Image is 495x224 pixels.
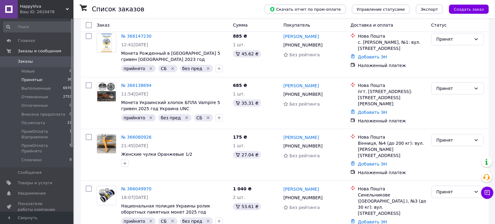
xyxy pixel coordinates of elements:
a: Женские чулки Оранжевые 1/2 [121,152,192,157]
a: Добавить ЭН [358,162,387,166]
span: Уведомления [18,191,46,196]
span: ПромОплата Відправлено [21,129,69,140]
span: Принятые [21,77,43,83]
span: 1 040 ₴ [233,186,252,191]
a: [PERSON_NAME] [283,83,319,89]
div: Принят [437,36,471,43]
svg: Удалить метку [184,115,189,120]
span: Покупатель [283,23,310,28]
span: Товары и услуги [18,180,52,186]
svg: Удалить метку [148,115,153,120]
img: Фото товару [97,134,116,153]
a: Добавить ЭН [358,110,387,115]
span: Выполненные [21,86,51,91]
img: Фото товару [101,33,112,52]
div: Наложенный платеж [358,62,426,69]
span: Доставка и оплата [351,23,393,28]
span: Заказы и сообщения [18,48,61,54]
span: Сообщения [18,170,42,175]
span: Заказы [18,59,33,64]
span: 1 [69,129,72,140]
a: Фото товару [97,134,116,154]
div: Наложенный платеж [358,170,426,176]
span: Внесена предоплата [21,112,65,117]
span: 175 ₴ [233,135,247,140]
button: Чат с покупателем [481,187,493,199]
div: 53.61 ₴ [233,203,261,210]
span: [PHONE_NUMBER] [283,195,323,200]
span: СБ [161,66,167,71]
div: Синельникове ([GEOGRAPHIC_DATA].), №3 (до 30 кг): вул. [STREET_ADDRESS] [358,192,426,216]
a: Монета Рожденный в [GEOGRAPHIC_DATA] 5 гривен [GEOGRAPHIC_DATA] 2023 год [121,51,220,62]
span: СБ [197,115,202,120]
span: 0 [69,69,72,74]
span: 2 шт. [233,195,245,200]
h1: Список заказов [92,6,144,13]
span: Оплаченные [21,103,48,108]
span: 685 ₴ [233,83,247,88]
span: Без рейтинга [290,153,320,158]
button: Экспорт [416,5,443,14]
img: Фото товару [97,83,116,102]
span: Управление статусами [357,7,405,12]
span: 12:41[DATE] [121,42,148,47]
svg: Удалить метку [206,219,211,224]
span: 1 шт. [233,42,245,47]
span: Главная [18,38,35,43]
a: № 366147230 [121,34,152,39]
span: Без рейтинга [290,52,320,57]
span: 18:07[DATE] [121,195,148,200]
span: 36 [67,77,72,83]
a: Монета Украинский хлопок БПЛА Vampire 5 гривен 2025 год Украина UNC [121,100,220,111]
a: Национальная полиция Украины ролик оборотных памятных монет 2025 год [121,203,210,215]
span: Новые [21,69,35,74]
span: 885 ₴ [233,34,247,39]
span: Сумма [233,23,248,28]
a: [PERSON_NAME] [283,33,319,39]
a: Фото товару [97,186,116,205]
span: прийнято [124,66,145,71]
svg: Удалить метку [206,66,211,71]
span: 21:45[DATE] [121,143,148,148]
a: № 366049970 [121,186,152,191]
span: [PHONE_NUMBER] [283,92,323,97]
span: Післяплата [21,120,45,126]
span: HappyViva [20,4,66,9]
span: Сплачено [21,157,42,163]
div: 27.04 ₴ [233,151,261,159]
div: Принят [437,85,471,92]
svg: Удалить метку [170,66,175,71]
div: с. [PERSON_NAME], №1: вул. [STREET_ADDRESS] [358,39,426,51]
div: Нова Пошта [358,134,426,140]
div: 45.62 ₴ [233,50,261,58]
span: Заказ [97,23,110,28]
span: 5 [69,143,72,154]
a: Фото товару [97,82,116,102]
span: 0 [69,103,72,108]
span: без пред [182,219,202,224]
div: Нова Пошта [358,33,426,39]
span: Отмененные [21,94,48,100]
a: № 366080926 [121,135,152,140]
span: 1 шт. [233,143,245,148]
span: СБ [161,219,167,224]
span: 0 [69,112,72,117]
div: пгт. [STREET_ADDRESS]: [STREET_ADDRESS][PERSON_NAME] [358,88,426,107]
span: Без рейтинга [290,102,320,106]
svg: Удалить метку [206,115,211,120]
a: Создать заказ [443,6,489,11]
span: [PHONE_NUMBER] [283,144,323,148]
button: Управление статусами [352,5,410,14]
span: без пред [161,115,181,120]
span: 2753 [63,94,72,100]
a: Добавить ЭН [358,54,387,59]
span: 22 [67,120,72,126]
span: Статус [431,23,447,28]
a: № 366138694 [121,83,152,88]
div: 35.31 ₴ [233,99,261,107]
svg: Удалить метку [170,219,175,224]
div: Вінниця, №4 (до 200 кг): вул. [PERSON_NAME][STREET_ADDRESS] [358,140,426,159]
a: Фото товару [97,33,116,53]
